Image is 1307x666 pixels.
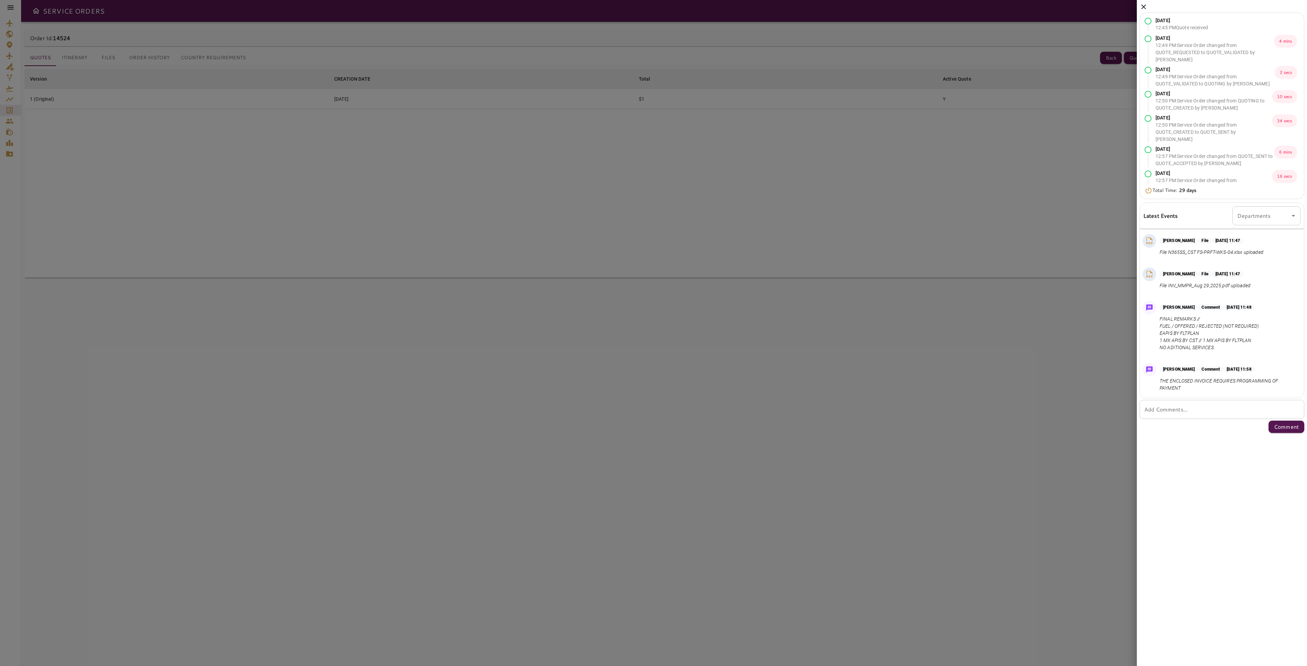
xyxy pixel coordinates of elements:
[1160,366,1198,372] p: [PERSON_NAME]
[1144,269,1155,279] img: PDF File
[1269,421,1304,433] button: Comment
[1156,66,1275,73] p: [DATE]
[1289,211,1298,221] button: Open
[1143,211,1178,220] h6: Latest Events
[1272,114,1297,127] p: 34 secs
[1156,146,1274,153] p: [DATE]
[1156,177,1272,198] p: 12:57 PM : Service Order changed from QUOTE_ACCEPTED to AWAITING_ASSIGNMENT by [PERSON_NAME]
[1145,365,1154,374] img: Message Icon
[1156,170,1272,177] p: [DATE]
[1160,249,1263,256] p: File N365SS_CST FS-PRFT-WKS-04.xlsx uploaded
[1274,423,1299,431] p: Comment
[1223,304,1255,310] p: [DATE] 11:48
[1274,146,1297,159] p: 6 mins
[1212,271,1243,277] p: [DATE] 11:47
[1160,377,1298,392] p: THE ENCLOSED INVOICE REQUIRES PROGRAMMING OF PAYMENT
[1156,114,1272,121] p: [DATE]
[1160,315,1259,351] p: FINAL REMARKS // FUEL / OFFERED / REJECTED (NOT REQUIRED) EAPIS BY FLTPLAN 1 MX APIS BY CST // 1 ...
[1156,17,1208,24] p: [DATE]
[1156,35,1274,42] p: [DATE]
[1160,304,1198,310] p: [PERSON_NAME]
[1198,366,1223,372] p: Comment
[1223,366,1255,372] p: [DATE] 11:58
[1275,66,1297,79] p: 2 secs
[1156,153,1274,167] p: 12:57 PM : Service Order changed from QUOTE_SENT to QUOTE_ACCEPTED by [PERSON_NAME]
[1160,271,1198,277] p: [PERSON_NAME]
[1156,24,1208,31] p: 12:45 PM Quote received
[1272,170,1297,183] p: 16 secs
[1145,187,1152,194] img: Timer Icon
[1145,303,1154,312] img: Message Icon
[1156,42,1274,63] p: 12:49 PM : Service Order changed from QUOTE_REQUESTED to QUOTE_VALIDATED by [PERSON_NAME]
[1160,238,1198,244] p: [PERSON_NAME]
[1160,282,1250,289] p: File INV_MMPR_Aug 29,2025.pdf uploaded
[1179,187,1197,194] b: 29 days
[1198,238,1212,244] p: File
[1152,187,1197,194] p: Total Time:
[1156,97,1272,112] p: 12:50 PM : Service Order changed from QUOTING to QUOTE_CREATED by [PERSON_NAME]
[1198,271,1212,277] p: File
[1272,90,1297,103] p: 10 secs
[1156,121,1272,143] p: 12:50 PM : Service Order changed from QUOTE_CREATED to QUOTE_SENT by [PERSON_NAME]
[1212,238,1243,244] p: [DATE] 11:47
[1156,73,1275,87] p: 12:49 PM : Service Order changed from QUOTE_VALIDATED to QUOTING by [PERSON_NAME]
[1198,304,1223,310] p: Comment
[1274,35,1297,48] p: 4 mins
[1156,90,1272,97] p: [DATE]
[1144,236,1155,246] img: PDF File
